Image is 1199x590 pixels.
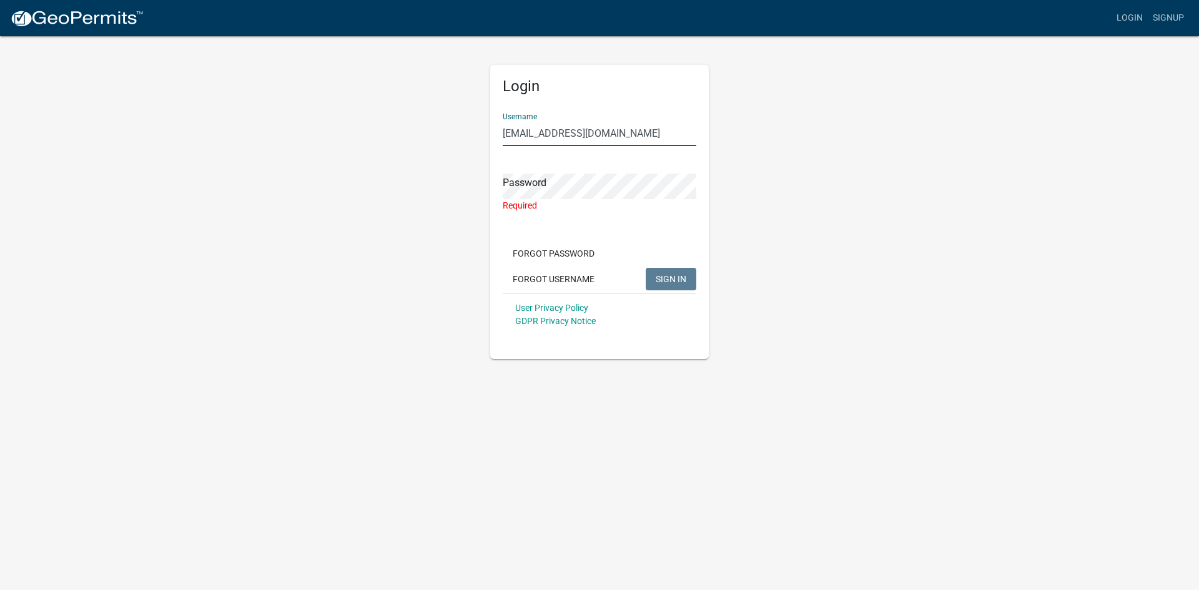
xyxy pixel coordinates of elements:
[503,199,696,212] div: Required
[503,268,604,290] button: Forgot Username
[646,268,696,290] button: SIGN IN
[656,273,686,283] span: SIGN IN
[1112,6,1148,30] a: Login
[503,242,604,265] button: Forgot Password
[1148,6,1189,30] a: Signup
[503,77,696,96] h5: Login
[515,303,588,313] a: User Privacy Policy
[515,316,596,326] a: GDPR Privacy Notice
